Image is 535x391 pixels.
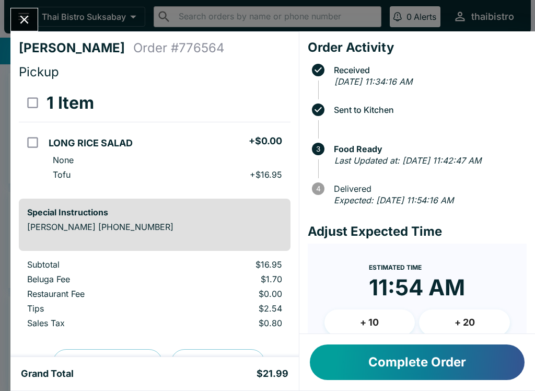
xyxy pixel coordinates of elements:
p: $2.54 [182,303,282,314]
time: 11:54 AM [369,274,465,301]
p: $16.95 [182,259,282,270]
span: Received [329,65,527,75]
p: $0.80 [182,318,282,328]
h4: Order Activity [308,40,527,55]
button: Complete Order [310,344,525,380]
span: Delivered [329,184,527,193]
p: Tips [27,303,166,314]
table: orders table [19,259,290,332]
table: orders table [19,84,290,190]
h5: LONG RICE SALAD [49,137,133,149]
p: $0.00 [182,289,282,299]
em: Last Updated at: [DATE] 11:42:47 AM [334,155,481,166]
p: + $16.95 [250,169,282,180]
em: [DATE] 11:34:16 AM [334,76,412,87]
p: [PERSON_NAME] [PHONE_NUMBER] [27,222,282,232]
p: Tofu [53,169,71,180]
button: + 10 [324,309,415,336]
span: Sent to Kitchen [329,105,527,114]
h5: + $0.00 [249,135,282,147]
h6: Special Instructions [27,207,282,217]
p: $1.70 [182,274,282,284]
h5: Grand Total [21,367,74,380]
span: Estimated Time [369,263,422,271]
h3: 1 Item [46,93,94,113]
text: 3 [316,145,320,153]
button: Preview Receipt [53,349,162,376]
p: Sales Tax [27,318,166,328]
button: + 20 [419,309,510,336]
span: Food Ready [329,144,527,154]
button: Print Receipt [171,349,265,376]
h4: Order # 776564 [133,40,225,56]
span: Pickup [19,64,59,79]
h4: Adjust Expected Time [308,224,527,239]
h5: $21.99 [257,367,288,380]
text: 4 [316,185,320,193]
em: Expected: [DATE] 11:54:16 AM [334,195,453,205]
p: Subtotal [27,259,166,270]
h4: [PERSON_NAME] [19,40,133,56]
p: Beluga Fee [27,274,166,284]
button: Close [11,8,38,31]
p: Restaurant Fee [27,289,166,299]
p: None [53,155,74,165]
